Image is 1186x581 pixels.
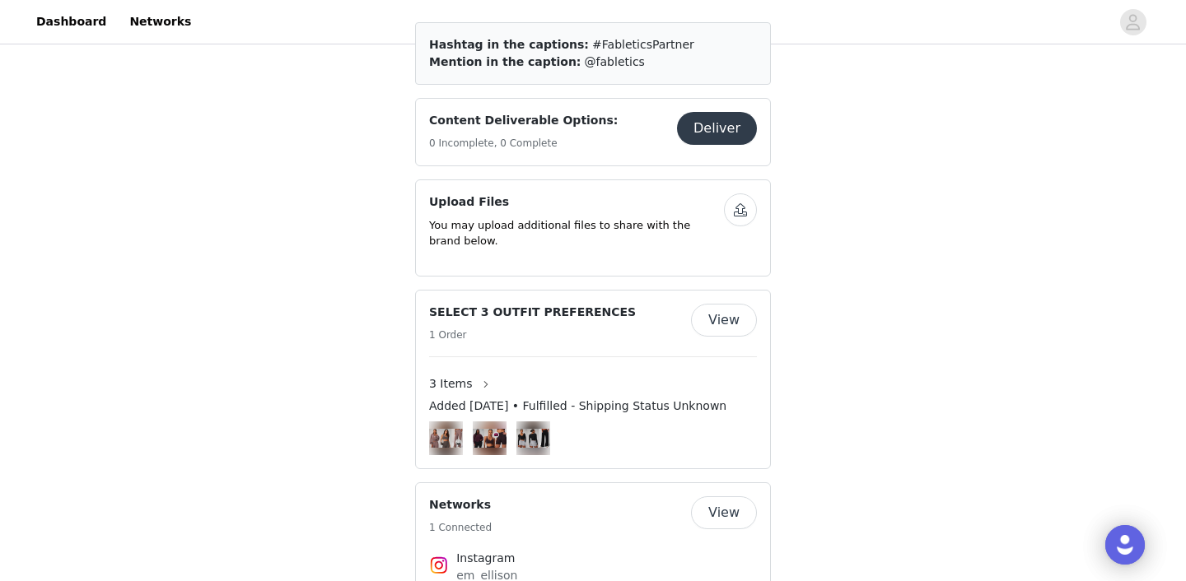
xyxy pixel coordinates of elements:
[429,55,581,68] span: Mention in the caption:
[429,38,589,51] span: Hashtag in the captions:
[456,550,730,567] h4: Instagram
[119,3,201,40] a: Networks
[691,496,757,529] button: View
[677,112,757,145] button: Deliver
[516,429,550,448] img: #8 OUTFIT
[473,429,507,448] img: #7 OUTFIT
[592,38,694,51] span: #FableticsPartner
[1105,525,1145,565] div: Open Intercom Messenger
[429,520,492,535] h5: 1 Connected
[429,112,618,129] h4: Content Deliverable Options:
[429,375,473,393] span: 3 Items
[429,496,492,514] h4: Networks
[429,304,636,321] h4: SELECT 3 OUTFIT PREFERENCES
[429,328,636,342] h5: 1 Order
[1125,9,1141,35] div: avatar
[429,397,726,415] span: Added [DATE] • Fulfilled - Shipping Status Unknown
[585,55,645,68] span: @fabletics
[691,304,757,337] button: View
[415,98,771,166] div: Content Deliverable Options:
[429,429,463,448] img: #4 OUTFIT
[429,193,724,211] h4: Upload Files
[429,555,449,575] img: Instagram Icon
[26,3,116,40] a: Dashboard
[415,290,771,469] div: SELECT 3 OUTFIT PREFERENCES
[429,136,618,151] h5: 0 Incomplete, 0 Complete
[429,217,724,249] p: You may upload additional files to share with the brand below.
